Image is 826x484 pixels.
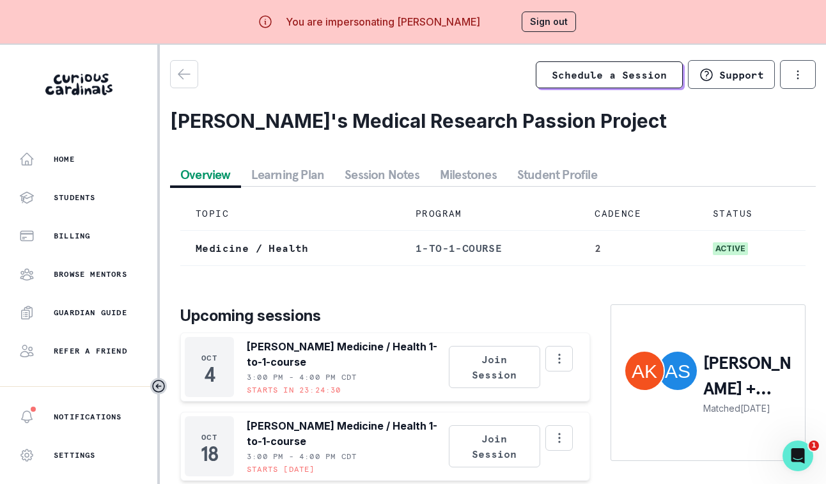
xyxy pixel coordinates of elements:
p: Support [719,68,764,81]
p: Browse Mentors [54,269,127,279]
button: Student Profile [507,163,607,186]
td: 2 [579,231,697,266]
h2: [PERSON_NAME]'s Medical Research Passion Project [170,109,816,132]
p: Billing [54,231,90,241]
p: Starts [DATE] [247,464,315,474]
p: [PERSON_NAME] Medicine / Health 1-to-1-course [247,418,444,449]
td: Medicine / Health [180,231,400,266]
button: options [780,60,816,89]
button: Toggle sidebar [150,378,167,394]
p: You are impersonating [PERSON_NAME] [286,14,480,29]
p: Oct [201,353,217,363]
button: Join Session [449,425,540,467]
button: Overview [170,163,241,186]
button: Learning Plan [241,163,335,186]
p: Starts in 23:24:30 [247,385,341,395]
p: Settings [54,450,96,460]
p: Matched [DATE] [703,402,792,415]
p: Oct [201,432,217,442]
img: Curious Cardinals Logo [45,74,113,95]
p: Refer a friend [54,346,127,356]
span: active [713,242,748,255]
p: Students [54,192,96,203]
p: [PERSON_NAME] Medicine / Health 1-to-1-course [247,339,444,370]
img: Aarya Sobti [658,352,697,390]
button: Options [545,346,573,371]
button: Sign out [522,12,576,32]
td: TOPIC [180,197,400,231]
p: 4 [204,368,215,381]
td: PROGRAM [400,197,579,231]
td: 1-to-1-course [400,231,579,266]
button: Milestones [430,163,507,186]
p: 18 [201,448,217,460]
img: Aanya Kasera [625,352,664,390]
p: Upcoming sessions [180,304,590,327]
a: Schedule a Session [536,61,683,88]
iframe: Intercom live chat [783,441,813,471]
td: CADENCE [579,197,697,231]
p: Notifications [54,412,122,422]
td: STATUS [697,197,806,231]
p: 3:00 PM - 4:00 PM CDT [247,372,357,382]
p: 3:00 PM - 4:00 PM CDT [247,451,357,462]
p: [PERSON_NAME] + Aarya [703,350,792,402]
p: Guardian Guide [54,308,127,318]
button: Join Session [449,346,540,388]
p: Home [54,154,75,164]
button: Support [688,60,775,89]
button: Session Notes [334,163,430,186]
button: Options [545,425,573,451]
span: 1 [809,441,819,451]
